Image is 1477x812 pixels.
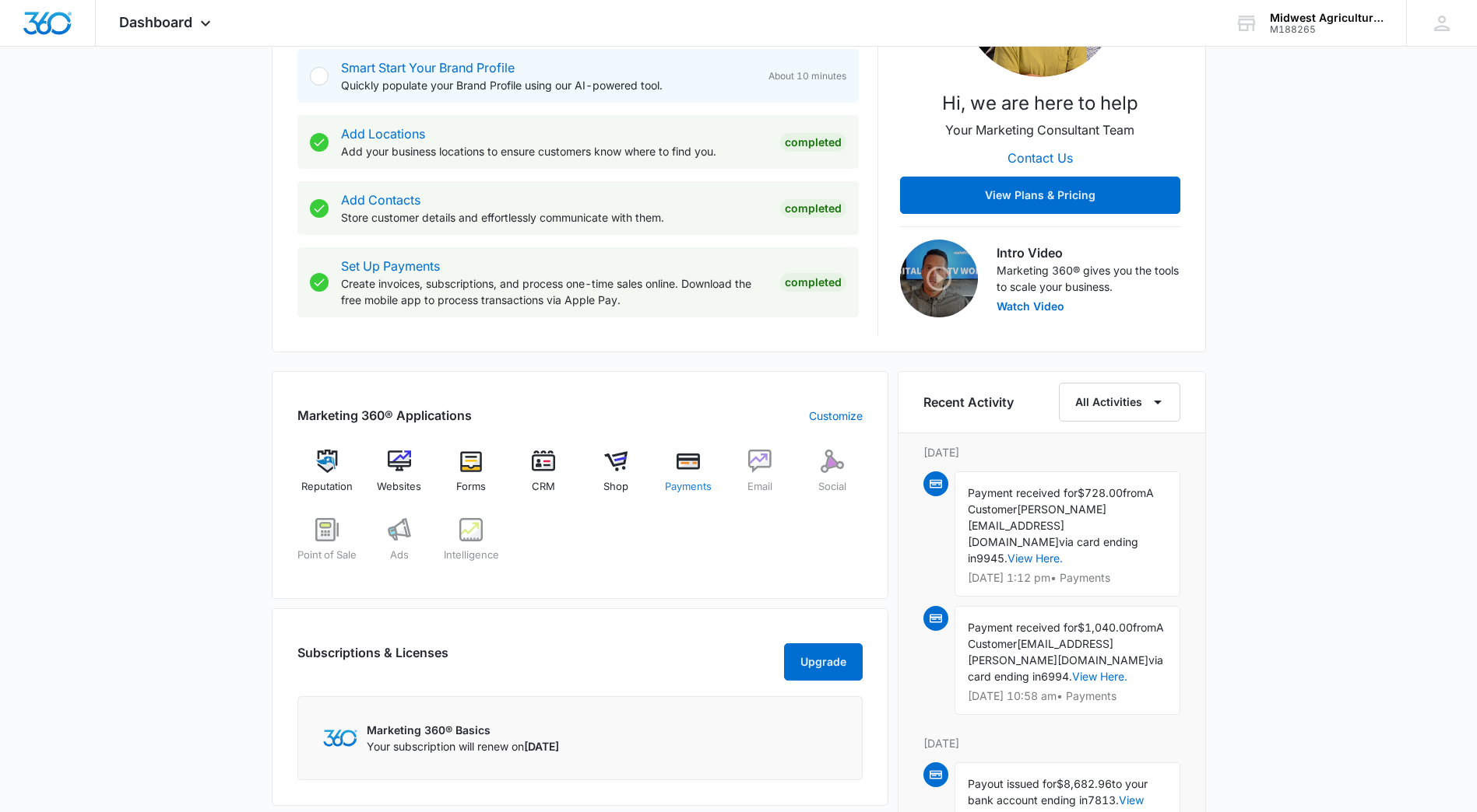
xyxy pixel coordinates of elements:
[341,209,768,226] p: Store customer details and effortlessly communicate with them.
[1008,551,1063,565] a: View Here.
[1123,486,1146,499] span: from
[803,450,863,506] a: Social
[514,450,574,506] a: CRM
[968,502,1106,548] span: [PERSON_NAME][EMAIL_ADDRESS][DOMAIN_NAME]
[968,486,1078,499] span: Payment received for
[1078,621,1133,634] span: $1,040.00
[1059,383,1180,422] button: All Activities
[747,479,772,495] span: Email
[997,301,1064,312] button: Watch Video
[997,243,1180,262] h3: Intro Video
[369,450,429,506] a: Websites
[968,777,1057,790] span: Payout issued for
[730,450,790,506] a: Email
[780,133,846,152] div: Completed
[945,121,1134,139] p: Your Marketing Consultant Team
[1078,486,1123,499] span: $728.00
[341,60,515,75] a: Smart Start Your Brand Profile
[441,518,501,574] a: Intelligence
[1041,670,1072,683] span: 6994.
[297,548,357,563] span: Point of Sale
[524,740,559,753] span: [DATE]
[341,126,425,142] a: Add Locations
[532,479,555,495] span: CRM
[900,240,978,317] img: Intro Video
[768,69,846,83] span: About 10 minutes
[119,14,192,30] span: Dashboard
[1072,670,1127,683] a: View Here.
[923,735,1180,751] p: [DATE]
[997,262,1180,295] p: Marketing 360® gives you the tools to scale your business.
[367,738,559,754] p: Your subscription will renew on
[1133,621,1156,634] span: from
[1088,793,1119,807] span: 7813.
[923,444,1180,460] p: [DATE]
[367,722,559,738] p: Marketing 360® Basics
[942,89,1138,117] p: Hi, we are here to help
[923,393,1014,411] h6: Recent Activity
[900,177,1180,214] button: View Plans & Pricing
[341,192,420,208] a: Add Contacts
[603,479,628,495] span: Shop
[369,518,429,574] a: Ads
[658,450,718,506] a: Payments
[968,637,1148,667] span: [EMAIL_ADDRESS][PERSON_NAME][DOMAIN_NAME]
[968,621,1078,634] span: Payment received for
[1270,24,1384,35] div: account id
[297,643,448,674] h2: Subscriptions & Licenses
[665,479,712,495] span: Payments
[323,730,357,746] img: Marketing 360 Logo
[586,450,646,506] a: Shop
[390,548,409,563] span: Ads
[341,143,768,159] p: Add your business locations to ensure customers know where to find you.
[297,406,472,425] h2: Marketing 360® Applications
[341,275,768,308] p: Create invoices, subscriptions, and process one-time sales online. Download the free mobile app t...
[780,199,846,218] div: Completed
[377,479,421,495] span: Websites
[780,273,846,292] div: Completed
[456,479,486,495] span: Forms
[441,450,501,506] a: Forms
[818,479,846,495] span: Social
[444,548,499,563] span: Intelligence
[809,408,863,424] a: Customize
[341,77,756,93] p: Quickly populate your Brand Profile using our AI-powered tool.
[1057,777,1112,790] span: $8,682.96
[341,258,440,274] a: Set Up Payments
[976,551,1008,565] span: 9945.
[968,572,1167,583] p: [DATE] 1:12 pm • Payments
[1270,12,1384,24] div: account name
[297,450,357,506] a: Reputation
[784,643,863,681] button: Upgrade
[992,139,1088,177] button: Contact Us
[968,691,1167,702] p: [DATE] 10:58 am • Payments
[297,518,357,574] a: Point of Sale
[301,479,353,495] span: Reputation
